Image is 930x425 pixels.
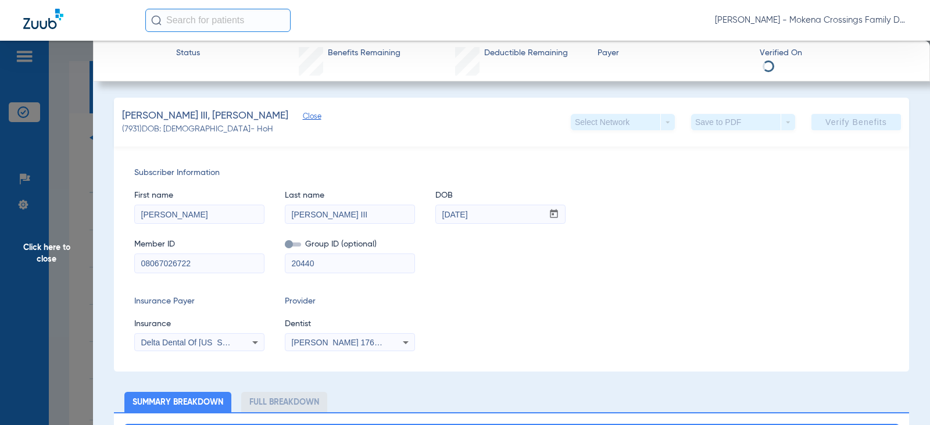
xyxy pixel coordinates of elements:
span: Insurance Payer [134,295,264,308]
span: Benefits Remaining [328,47,400,59]
img: Zuub Logo [23,9,63,29]
span: Dentist [285,318,415,330]
li: Full Breakdown [241,392,327,412]
li: Summary Breakdown [124,392,231,412]
span: Deductible Remaining [484,47,568,59]
span: DOB [435,190,566,202]
span: Delta Dental Of [US_STATE] [141,338,245,347]
span: Provider [285,295,415,308]
span: Last name [285,190,415,202]
span: Close [303,112,313,123]
button: Open calendar [543,205,566,224]
img: Search Icon [151,15,162,26]
span: (7931) DOB: [DEMOGRAPHIC_DATA] - HoH [122,123,273,135]
span: [PERSON_NAME] III, [PERSON_NAME] [122,109,288,123]
span: Member ID [134,238,264,251]
span: [PERSON_NAME] - Mokena Crossings Family Dental [715,15,907,26]
span: Insurance [134,318,264,330]
span: Verified On [760,47,911,59]
span: Group ID (optional) [285,238,415,251]
span: [PERSON_NAME] 1760059588 [292,338,406,347]
input: Search for patients [145,9,291,32]
span: Status [176,47,200,59]
span: First name [134,190,264,202]
span: Subscriber Information [134,167,889,179]
span: Payer [598,47,749,59]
